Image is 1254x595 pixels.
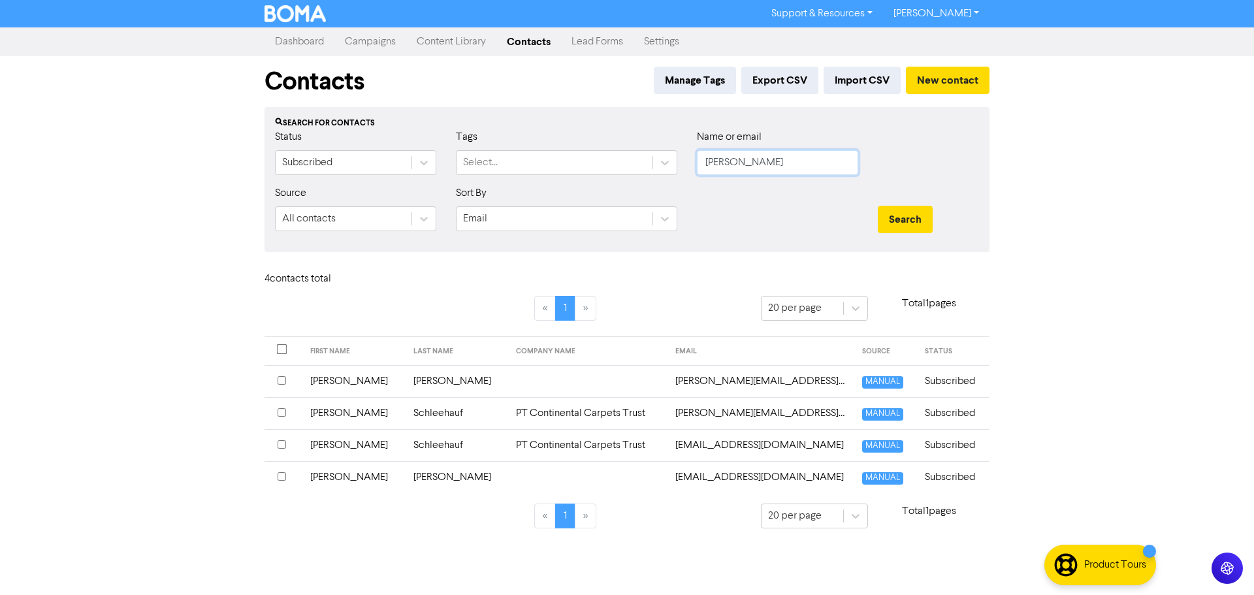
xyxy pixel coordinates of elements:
td: PT Continental Carpets Trust [508,397,667,429]
span: MANUAL [862,440,903,453]
td: Schleehauf [406,397,508,429]
th: EMAIL [667,337,854,366]
h1: Contacts [265,67,364,97]
td: [PERSON_NAME] [302,429,405,461]
td: Subscribed [917,397,989,429]
td: cheryl.ann.r@hotmail.com [667,365,854,397]
button: Search [878,206,933,233]
button: Import CSV [824,67,901,94]
th: SOURCE [854,337,917,366]
td: stuartbranfill@hotmail.com [667,461,854,493]
div: All contacts [282,211,336,227]
th: STATUS [917,337,989,366]
label: Name or email [697,129,762,145]
div: 20 per page [768,508,822,524]
th: COMPANY NAME [508,337,667,366]
a: Lead Forms [561,29,634,55]
iframe: Chat Widget [1189,532,1254,595]
td: Schleehauf [406,429,508,461]
a: Page 1 is your current page [555,504,575,528]
th: FIRST NAME [302,337,405,366]
a: Settings [634,29,690,55]
a: Support & Resources [761,3,883,24]
label: Source [275,185,306,201]
div: 20 per page [768,300,822,316]
div: Email [463,211,487,227]
button: Export CSV [741,67,818,94]
td: Subscribed [917,365,989,397]
a: [PERSON_NAME] [883,3,989,24]
h6: 4 contact s total [265,273,369,285]
td: Subscribed [917,461,989,493]
a: Campaigns [334,29,406,55]
td: [PERSON_NAME] [302,461,405,493]
a: Contacts [496,29,561,55]
td: harry@continentalcarpets.com.au [667,397,854,429]
p: Total 1 pages [868,296,989,312]
td: [PERSON_NAME] [406,365,508,397]
td: Subscribed [917,429,989,461]
span: MANUAL [862,472,903,485]
p: Total 1 pages [868,504,989,519]
td: [PERSON_NAME] [406,461,508,493]
div: Subscribed [282,155,332,170]
label: Status [275,129,302,145]
td: PT Continental Carpets Trust [508,429,667,461]
td: [PERSON_NAME] [302,397,405,429]
img: BOMA Logo [265,5,326,22]
span: MANUAL [862,376,903,389]
label: Sort By [456,185,487,201]
a: Page 1 is your current page [555,296,575,321]
span: MANUAL [862,408,903,421]
a: Content Library [406,29,496,55]
button: New contact [906,67,989,94]
td: hschleehauf95@hotmail.com [667,429,854,461]
button: Manage Tags [654,67,736,94]
td: [PERSON_NAME] [302,365,405,397]
a: Dashboard [265,29,334,55]
th: LAST NAME [406,337,508,366]
label: Tags [456,129,477,145]
div: Select... [463,155,498,170]
div: Search for contacts [275,118,979,129]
